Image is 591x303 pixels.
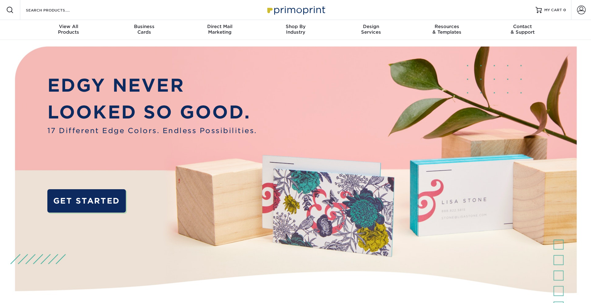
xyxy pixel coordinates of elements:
[485,24,560,29] span: Contact
[258,24,333,29] span: Shop By
[31,24,107,35] div: Products
[409,20,485,40] a: Resources& Templates
[47,189,126,213] a: GET STARTED
[25,6,86,14] input: SEARCH PRODUCTS.....
[47,125,257,136] span: 17 Different Edge Colors. Endless Possibilities.
[409,24,485,35] div: & Templates
[106,24,182,29] span: Business
[182,24,258,29] span: Direct Mail
[106,20,182,40] a: BusinessCards
[258,24,333,35] div: Industry
[31,20,107,40] a: View AllProducts
[485,24,560,35] div: & Support
[333,24,409,29] span: Design
[409,24,485,29] span: Resources
[47,99,257,125] p: LOOKED SO GOOD.
[563,8,566,12] span: 0
[31,24,107,29] span: View All
[182,24,258,35] div: Marketing
[485,20,560,40] a: Contact& Support
[333,20,409,40] a: DesignServices
[258,20,333,40] a: Shop ByIndustry
[544,7,562,13] span: MY CART
[265,3,327,17] img: Primoprint
[182,20,258,40] a: Direct MailMarketing
[333,24,409,35] div: Services
[47,72,257,99] p: EDGY NEVER
[106,24,182,35] div: Cards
